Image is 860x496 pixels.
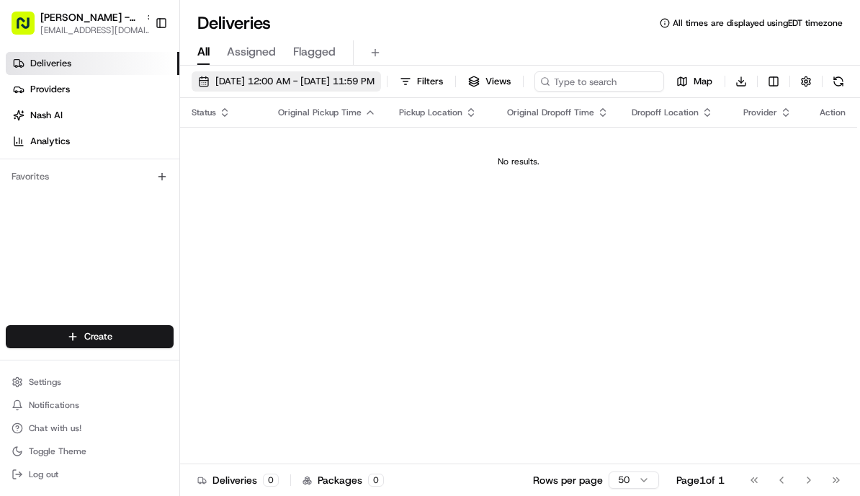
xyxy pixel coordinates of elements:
[673,17,843,29] span: All times are displayed using EDT timezone
[127,223,157,235] span: [DATE]
[6,6,149,40] button: [PERSON_NAME] - [GEOGRAPHIC_DATA][EMAIL_ADDRESS][DOMAIN_NAME]
[30,138,56,164] img: 4920774857489_3d7f54699973ba98c624_72.jpg
[102,357,174,368] a: Powered byPylon
[6,464,174,484] button: Log out
[30,57,71,70] span: Deliveries
[14,210,37,233] img: Grace Nketiah
[743,107,777,118] span: Provider
[143,358,174,368] span: Pylon
[507,107,594,118] span: Original Dropoff Time
[6,52,179,75] a: Deliveries
[29,469,58,480] span: Log out
[6,372,174,392] button: Settings
[14,249,37,272] img: Dianne Alexi Soriano
[29,422,81,434] span: Chat with us!
[29,322,110,337] span: Knowledge Base
[293,43,336,61] span: Flagged
[192,107,216,118] span: Status
[6,395,174,415] button: Notifications
[263,474,279,487] div: 0
[14,187,97,199] div: Past conversations
[676,473,725,487] div: Page 1 of 1
[670,71,719,92] button: Map
[30,83,70,96] span: Providers
[485,75,511,88] span: Views
[534,71,664,92] input: Type to search
[6,325,174,348] button: Create
[84,330,112,343] span: Create
[37,93,238,108] input: Clear
[462,71,517,92] button: Views
[6,130,179,153] a: Analytics
[6,78,179,101] a: Providers
[197,43,210,61] span: All
[45,262,191,274] span: [PERSON_NAME] [PERSON_NAME]
[6,441,174,461] button: Toggle Theme
[29,224,40,236] img: 1736555255976-a54dd68f-1ca7-489b-9aae-adbdc363a1c4
[29,399,79,411] span: Notifications
[29,376,61,388] span: Settings
[227,43,276,61] span: Assigned
[215,75,375,88] span: [DATE] 12:00 AM - [DATE] 11:59 PM
[197,12,271,35] h1: Deliveries
[202,262,231,274] span: [DATE]
[820,107,846,118] div: Action
[194,262,199,274] span: •
[65,138,236,152] div: Start new chat
[186,156,851,167] div: No results.
[29,446,86,457] span: Toggle Theme
[303,473,384,487] div: Packages
[45,223,117,235] span: [PERSON_NAME]
[6,418,174,438] button: Chat with us!
[14,14,43,43] img: Nash
[40,25,156,36] button: [EMAIL_ADDRESS][DOMAIN_NAME]
[6,165,174,188] div: Favorites
[40,10,140,25] button: [PERSON_NAME] - [GEOGRAPHIC_DATA]
[29,263,40,275] img: 1736555255976-a54dd68f-1ca7-489b-9aae-adbdc363a1c4
[122,324,133,335] div: 💻
[14,324,26,335] div: 📗
[65,152,198,164] div: We're available if you need us!
[30,135,70,148] span: Analytics
[399,107,462,118] span: Pickup Location
[9,316,116,342] a: 📗Knowledge Base
[393,71,449,92] button: Filters
[694,75,712,88] span: Map
[30,109,63,122] span: Nash AI
[116,316,237,342] a: 💻API Documentation
[120,223,125,235] span: •
[223,185,262,202] button: See all
[6,104,179,127] a: Nash AI
[278,107,362,118] span: Original Pickup Time
[136,322,231,337] span: API Documentation
[14,58,262,81] p: Welcome 👋
[533,473,603,487] p: Rows per page
[14,138,40,164] img: 1736555255976-a54dd68f-1ca7-489b-9aae-adbdc363a1c4
[192,71,381,92] button: [DATE] 12:00 AM - [DATE] 11:59 PM
[417,75,443,88] span: Filters
[197,473,279,487] div: Deliveries
[245,142,262,159] button: Start new chat
[632,107,699,118] span: Dropoff Location
[828,71,848,92] button: Refresh
[368,474,384,487] div: 0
